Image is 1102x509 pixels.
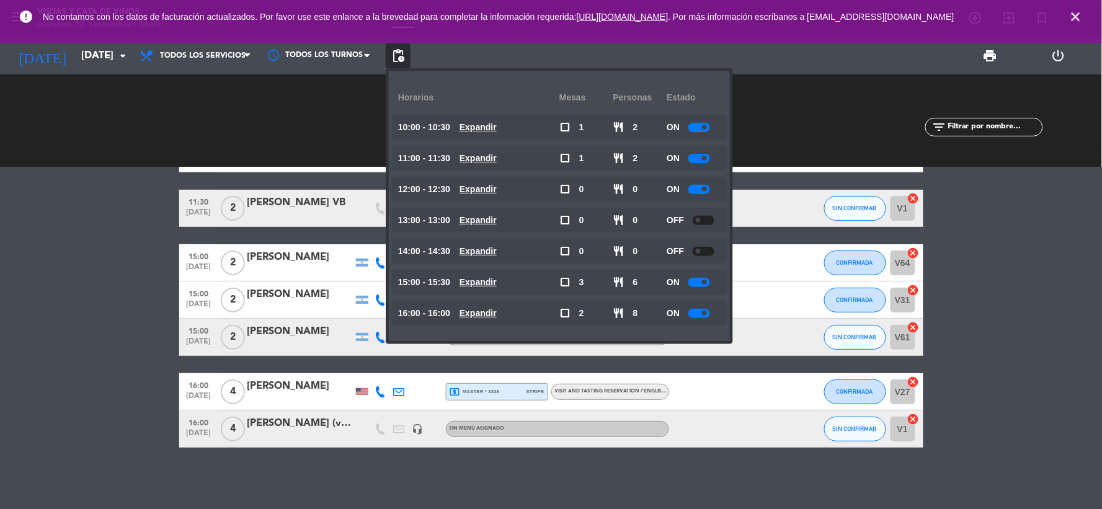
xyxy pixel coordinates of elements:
i: [DATE] [9,42,75,69]
span: 0 [633,213,638,228]
i: cancel [907,376,920,388]
span: OFF [667,213,684,228]
i: cancel [907,192,920,205]
span: 8 [633,306,638,321]
span: check_box_outline_blank [559,277,571,288]
i: arrow_drop_down [115,48,130,63]
span: check_box_outline_blank [559,215,571,226]
span: [DATE] [184,429,215,443]
span: [DATE] [184,392,215,406]
span: Todos los servicios [160,51,246,60]
span: 4 [221,379,245,404]
i: cancel [907,247,920,259]
div: [PERSON_NAME] [247,378,353,394]
i: cancel [907,413,920,425]
div: [PERSON_NAME] [247,286,353,303]
u: Expandir [460,122,497,132]
span: check_box_outline_blank [559,246,571,257]
button: SIN CONFIRMAR [824,325,886,350]
button: CONFIRMADA [824,288,886,312]
span: 0 [633,244,638,259]
div: [PERSON_NAME] [247,249,353,265]
span: check_box_outline_blank [559,122,571,133]
button: SIN CONFIRMAR [824,417,886,441]
i: filter_list [931,120,946,135]
i: cancel [907,284,920,296]
span: check_box_outline_blank [559,153,571,164]
span: ON [667,120,680,135]
div: Mesas [559,81,613,115]
span: 0 [579,182,584,197]
span: ON [667,151,680,166]
u: Expandir [460,184,497,194]
span: VISIT AND TASTING RESERVATION / ENGLISH [555,389,681,394]
span: SIN CONFIRMAR [833,334,877,340]
a: [URL][DOMAIN_NAME] [577,12,669,22]
span: print [983,48,998,63]
span: 2 [221,250,245,275]
span: pending_actions [391,48,406,63]
span: ON [667,182,680,197]
u: Expandir [460,246,497,256]
div: personas [613,81,667,115]
span: 1 [579,120,584,135]
span: restaurant [613,246,624,257]
span: 15:00 [184,249,215,263]
span: SIN CONFIRMAR [833,425,877,432]
span: [DATE] [184,337,215,352]
a: . Por más información escríbanos a [EMAIL_ADDRESS][DOMAIN_NAME] [669,12,954,22]
i: error [19,9,33,24]
span: 2 [579,306,584,321]
i: headset_mic [412,423,424,435]
span: restaurant [613,153,624,164]
div: Estado [667,81,721,115]
span: [DATE] [184,208,215,223]
span: SIN CONFIRMAR [833,205,877,211]
span: 4 [221,417,245,441]
span: 12:00 - 12:30 [398,182,450,197]
span: 2 [221,196,245,221]
div: [PERSON_NAME] (vistalba) [247,415,353,432]
span: restaurant [613,122,624,133]
span: 1 [579,151,584,166]
span: CONFIRMADA [837,388,873,395]
span: [DATE] [184,300,215,314]
span: 2 [633,151,638,166]
span: ON [667,275,680,290]
span: 16:00 [184,378,215,392]
span: 2 [221,325,245,350]
span: master * 3338 [450,386,500,397]
div: Horarios [398,81,559,115]
button: CONFIRMADA [824,250,886,275]
span: 15:00 [184,323,215,337]
div: LOG OUT [1024,37,1093,74]
u: Expandir [460,153,497,163]
div: [PERSON_NAME] VB [247,195,353,211]
span: 11:00 - 11:30 [398,151,450,166]
i: close [1069,9,1083,24]
span: 13:00 - 13:00 [398,213,450,228]
span: 14:00 - 14:30 [398,244,450,259]
span: 0 [579,213,584,228]
span: 2 [633,120,638,135]
span: 11:30 [184,194,215,208]
span: CONFIRMADA [837,259,873,266]
i: power_settings_new [1051,48,1066,63]
span: restaurant [613,277,624,288]
span: check_box_outline_blank [559,184,571,195]
i: cancel [907,321,920,334]
span: 6 [633,275,638,290]
span: 0 [579,244,584,259]
span: check_box_outline_blank [559,308,571,319]
span: 10:00 - 10:30 [398,120,450,135]
span: Sin menú asignado [450,426,505,431]
span: 0 [633,182,638,197]
span: 15:00 - 15:30 [398,275,450,290]
button: SIN CONFIRMAR [824,196,886,221]
span: 16:00 - 16:00 [398,306,450,321]
input: Filtrar por nombre... [946,120,1042,134]
button: CONFIRMADA [824,379,886,404]
span: 3 [579,275,584,290]
u: Expandir [460,277,497,287]
span: CONFIRMADA [837,296,873,303]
